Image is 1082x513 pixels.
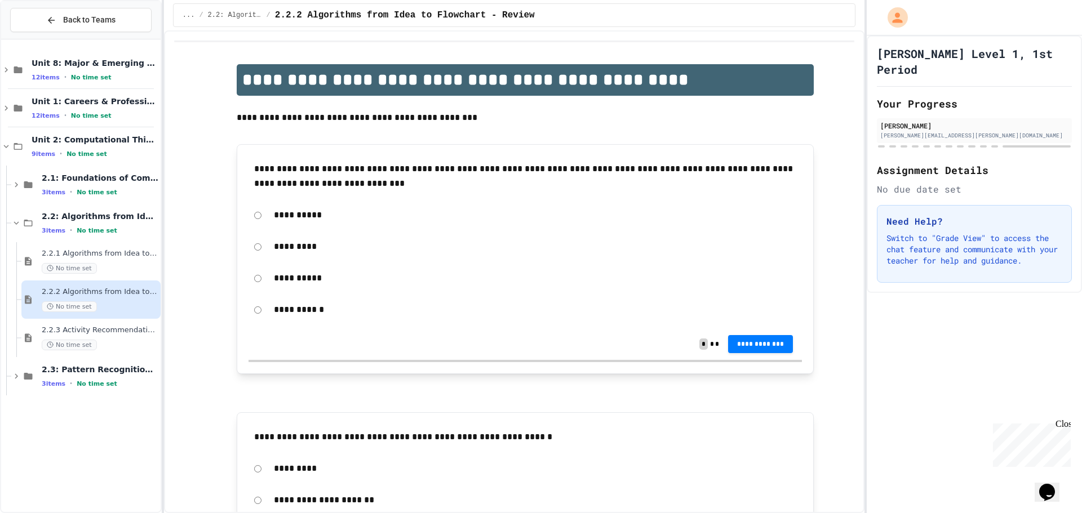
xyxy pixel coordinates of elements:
span: Unit 8: Major & Emerging Technologies [32,58,158,68]
span: Back to Teams [63,14,116,26]
span: / [267,11,270,20]
span: No time set [77,189,117,196]
div: My Account [876,5,911,30]
span: ... [183,11,195,20]
button: Back to Teams [10,8,152,32]
span: No time set [66,150,107,158]
p: Switch to "Grade View" to access the chat feature and communicate with your teacher for help and ... [886,233,1062,266]
div: Chat with us now!Close [5,5,78,72]
span: 2.2.2 Algorithms from Idea to Flowchart - Review [42,287,158,297]
span: 3 items [42,227,65,234]
span: 2.2: Algorithms from Idea to Flowchart [42,211,158,221]
h2: Assignment Details [877,162,1072,178]
iframe: chat widget [1035,468,1071,502]
span: No time set [71,74,112,81]
span: 2.2.1 Algorithms from Idea to Flowchart [42,249,158,258]
div: [PERSON_NAME] [880,121,1068,131]
span: • [70,226,72,235]
span: • [64,111,66,120]
div: No due date set [877,182,1072,196]
span: No time set [77,380,117,387]
span: • [60,149,62,158]
span: 2.3: Pattern Recognition & Decomposition [42,364,158,374]
h1: [PERSON_NAME] Level 1, 1st Period [877,46,1072,77]
span: No time set [42,301,97,312]
span: 2.1: Foundations of Computational Thinking [42,173,158,183]
span: • [70,379,72,388]
span: • [64,73,66,82]
span: No time set [42,263,97,274]
iframe: chat widget [988,419,1071,467]
span: 12 items [32,74,60,81]
span: Unit 1: Careers & Professionalism [32,96,158,106]
span: 2.2: Algorithms from Idea to Flowchart [208,11,262,20]
span: / [199,11,203,20]
span: 9 items [32,150,55,158]
span: 3 items [42,189,65,196]
h3: Need Help? [886,215,1062,228]
span: No time set [71,112,112,119]
h2: Your Progress [877,96,1072,111]
span: No time set [42,340,97,350]
div: [PERSON_NAME][EMAIL_ADDRESS][PERSON_NAME][DOMAIN_NAME] [880,131,1068,140]
span: No time set [77,227,117,234]
span: 3 items [42,380,65,387]
span: 2.2.3 Activity Recommendation Algorithm [42,325,158,335]
span: 2.2.2 Algorithms from Idea to Flowchart - Review [275,8,535,22]
span: Unit 2: Computational Thinking & Problem-Solving [32,135,158,145]
span: 12 items [32,112,60,119]
span: • [70,188,72,197]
